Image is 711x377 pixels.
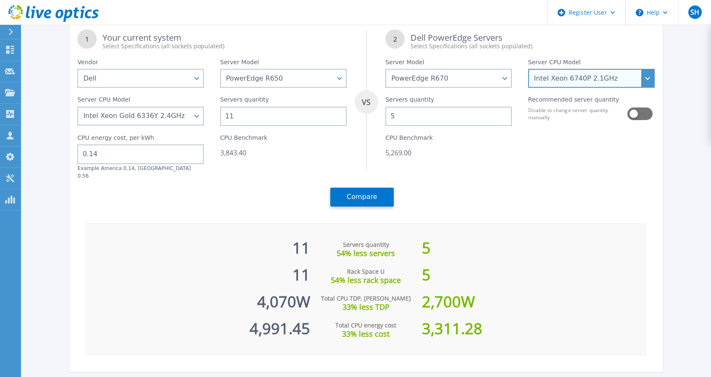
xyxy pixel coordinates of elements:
[411,42,654,50] div: Select Specifications (all sockets populated)
[393,35,397,43] tspan: 2
[87,230,310,257] div: 11
[85,35,89,43] tspan: 1
[310,294,422,303] div: Total CPU TDP, [PERSON_NAME]
[528,96,619,106] label: Recommended server quantity
[77,134,154,144] label: CPU energy cost, per kWh
[310,276,422,284] div: 54% less rack space
[361,97,371,107] tspan: VS
[422,230,645,257] div: 5
[310,321,422,330] div: Total CPU energy cost
[77,144,204,164] input: 0.00
[103,42,346,50] div: Select Specifications (all sockets populated)
[220,134,268,144] label: CPU Benchmark
[310,267,422,276] div: Rack Space U
[422,257,645,284] div: 5
[310,241,422,249] div: Servers quantity
[422,311,645,338] div: 3,311.28
[77,96,130,106] label: Server CPU Model
[310,330,422,338] div: 33% less cost
[87,257,310,284] div: 11
[385,96,434,106] label: Servers quantity
[77,165,191,179] label: Example America 0.14, [GEOGRAPHIC_DATA] 0.56
[87,284,310,311] div: 4,070 W
[87,311,310,338] div: 4,991.45
[310,303,422,311] div: 33% less TDP
[385,59,424,69] label: Server Model
[528,107,622,121] label: Disable to change server quantity manually.
[77,59,98,69] label: Vendor
[220,149,347,157] div: 3,843.40
[385,149,512,157] div: 5,269.00
[385,134,433,144] label: CPU Benchmark
[103,34,346,50] div: Your current system
[690,9,699,16] span: SH
[220,96,269,106] label: Servers quantity
[411,34,654,50] div: Dell PowerEdge Servers
[310,249,422,257] div: 54% less servers
[330,188,394,207] button: Compare
[220,59,259,69] label: Server Model
[528,59,581,69] label: Server CPU Model
[422,284,645,311] div: 2,700 W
